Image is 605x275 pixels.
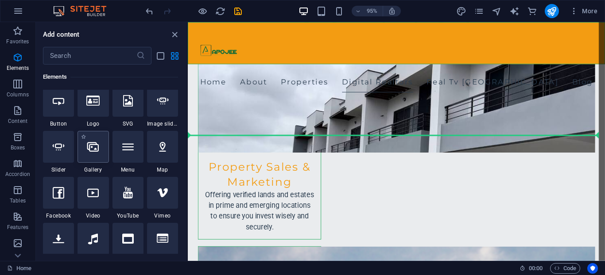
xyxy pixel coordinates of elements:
a: Click to cancel selection. Double-click to open Pages [7,263,31,274]
span: Menu [112,166,143,173]
span: SVG [112,120,143,127]
div: Vimeo [147,177,178,219]
button: close panel [169,29,180,40]
span: Vimeo [147,212,178,219]
p: Tables [10,197,26,204]
p: Accordion [5,171,30,178]
span: Slider [43,166,74,173]
input: Search [43,47,136,65]
span: Gallery [78,166,109,173]
span: 00 00 [529,263,543,274]
span: Map [147,166,178,173]
i: Navigator [492,6,502,16]
span: Logo [78,120,109,127]
button: navigator [492,6,502,16]
div: YouTube [112,177,143,219]
div: Gallery [78,131,109,173]
p: Columns [7,91,29,98]
button: Code [550,263,580,274]
p: Features [7,224,28,231]
p: Elements [7,65,29,72]
div: Logo [78,85,109,127]
p: Favorites [6,38,29,45]
button: design [456,6,467,16]
div: Image slider [147,85,178,127]
i: Publish [547,6,557,16]
h6: Add content [43,29,80,40]
button: grid-view [169,50,180,61]
button: text_generator [509,6,520,16]
span: : [535,265,536,271]
span: Button [43,120,74,127]
iframe: To enrich screen reader interactions, please activate Accessibility in Grammarly extension settings [188,22,605,261]
p: Content [8,118,27,125]
i: Commerce [527,6,537,16]
div: Video [78,177,109,219]
button: publish [545,4,559,18]
div: Facebook [43,177,74,219]
span: Code [554,263,576,274]
span: YouTube [112,212,143,219]
p: Boxes [11,144,25,151]
button: commerce [527,6,538,16]
span: Image slider [147,120,178,127]
div: Menu [112,131,143,173]
div: Button [43,85,74,127]
i: AI Writer [509,6,520,16]
h6: Elements [43,72,178,82]
button: list-view [155,50,166,61]
button: More [566,4,601,18]
span: Add to favorites [81,134,86,139]
button: Usercentrics [587,263,598,274]
h6: Session time [520,263,543,274]
div: SVG [112,85,143,127]
i: Design (Ctrl+Alt+Y) [456,6,466,16]
span: Video [78,212,109,219]
span: Facebook [43,212,74,219]
div: Map [147,131,178,173]
span: More [570,7,597,15]
div: Slider [43,131,74,173]
button: pages [474,6,485,16]
i: Pages (Ctrl+Alt+S) [474,6,484,16]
